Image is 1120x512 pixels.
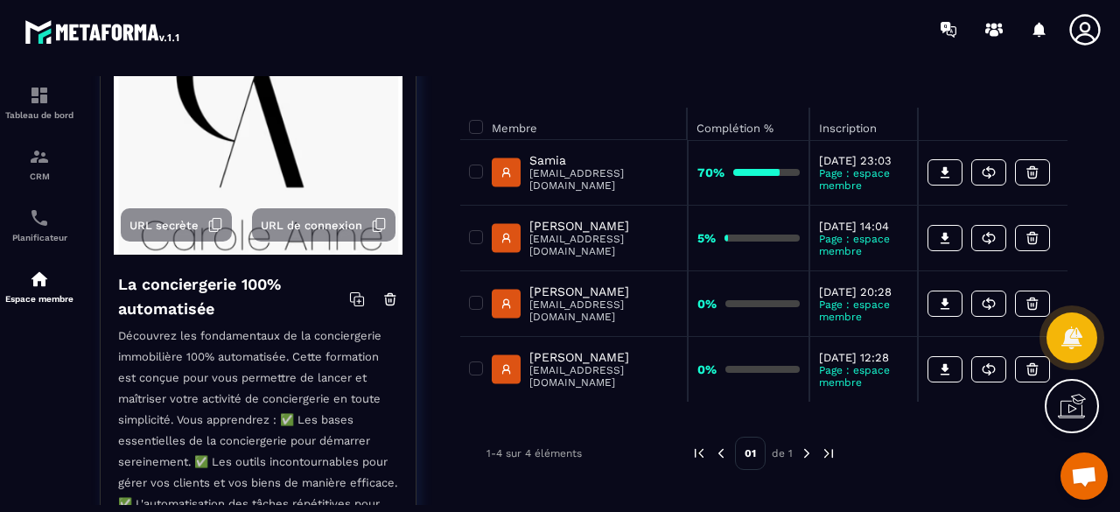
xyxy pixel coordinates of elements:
p: Page : espace membre [819,298,908,323]
p: [EMAIL_ADDRESS][DOMAIN_NAME] [529,167,678,192]
span: URL de connexion [261,219,362,232]
p: Page : espace membre [819,167,908,192]
img: logo [24,16,182,47]
p: 1-4 sur 4 éléments [486,447,582,459]
a: [PERSON_NAME][EMAIL_ADDRESS][DOMAIN_NAME] [492,219,678,257]
a: automationsautomationsEspace membre [4,256,74,317]
p: [DATE] 23:03 [819,154,908,167]
p: [EMAIL_ADDRESS][DOMAIN_NAME] [529,298,678,323]
p: Page : espace membre [819,364,908,389]
p: Planificateur [4,233,74,242]
button: URL secrète [121,208,232,242]
img: next [799,445,815,461]
img: prev [713,445,729,461]
p: 01 [735,437,766,470]
button: URL de connexion [252,208,395,242]
p: CRM [4,172,74,181]
a: [PERSON_NAME][EMAIL_ADDRESS][DOMAIN_NAME] [492,350,678,389]
h4: La conciergerie 100% automatisée [118,272,349,321]
img: automations [29,269,50,290]
p: [PERSON_NAME] [529,284,678,298]
span: URL secrète [129,219,199,232]
a: formationformationTableau de bord [4,72,74,133]
strong: 5% [697,231,716,245]
p: [DATE] 20:28 [819,285,908,298]
th: Membre [460,108,688,140]
th: Inscription [809,108,918,140]
p: [DATE] 12:28 [819,351,908,364]
p: [PERSON_NAME] [529,219,678,233]
strong: 0% [697,362,717,376]
p: Espace membre [4,294,74,304]
p: Tableau de bord [4,110,74,120]
p: [EMAIL_ADDRESS][DOMAIN_NAME] [529,233,678,257]
img: formation [29,85,50,106]
a: Samia[EMAIL_ADDRESS][DOMAIN_NAME] [492,153,678,192]
img: prev [691,445,707,461]
p: de 1 [772,446,793,460]
p: Samia [529,153,678,167]
a: [PERSON_NAME][EMAIL_ADDRESS][DOMAIN_NAME] [492,284,678,323]
p: [EMAIL_ADDRESS][DOMAIN_NAME] [529,364,678,389]
a: Ouvrir le chat [1060,452,1108,500]
img: formation [29,146,50,167]
p: [DATE] 14:04 [819,220,908,233]
p: Page : espace membre [819,233,908,257]
a: formationformationCRM [4,133,74,194]
a: schedulerschedulerPlanificateur [4,194,74,256]
strong: 70% [697,165,724,179]
img: background [114,36,402,255]
img: next [821,445,836,461]
strong: 0% [697,297,717,311]
p: [PERSON_NAME] [529,350,678,364]
img: scheduler [29,207,50,228]
th: Complétion % [688,108,809,140]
